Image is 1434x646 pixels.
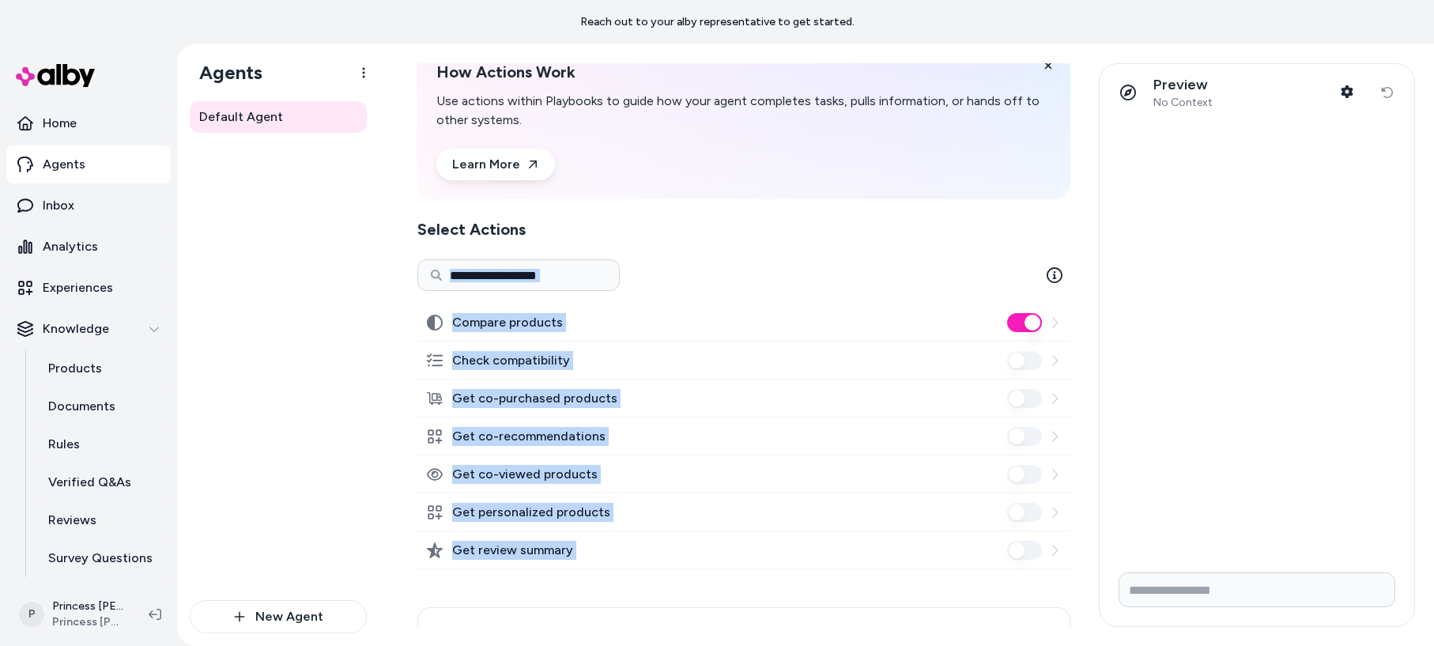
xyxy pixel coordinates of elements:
a: Reviews [32,501,171,539]
label: Get co-purchased products [452,389,617,408]
p: Analytics [43,237,98,256]
p: Home [43,114,77,133]
p: Use actions within Playbooks to guide how your agent completes tasks, pulls information, or hands... [436,92,1043,130]
a: Survey Questions [32,539,171,577]
p: Products [48,359,102,378]
span: Default Agent [199,108,283,127]
label: Get personalized products [452,503,610,522]
label: Get co-viewed products [452,465,598,484]
label: Get review summary [452,541,573,560]
input: Write your prompt here [1119,572,1395,607]
button: Knowledge [6,310,171,348]
a: Learn More [436,149,555,180]
span: No Context [1153,96,1213,110]
p: Reach out to your alby representative to get started. [580,14,855,30]
p: Reviews [48,511,96,530]
button: New Agent [190,600,367,633]
a: Default Agent [190,101,367,133]
span: Princess [PERSON_NAME] USA [52,614,123,630]
a: Inbox [6,187,171,225]
p: Rules [48,435,80,454]
a: Analytics [6,228,171,266]
a: Home [6,104,171,142]
p: Princess [PERSON_NAME] USA Shopify [52,599,123,614]
a: Verified Q&As [32,463,171,501]
p: Survey Questions [48,549,153,568]
label: Check compatibility [452,351,570,370]
a: Agents [6,145,171,183]
p: Preview [1153,76,1213,94]
button: PPrincess [PERSON_NAME] USA ShopifyPrincess [PERSON_NAME] USA [9,589,136,640]
p: Inbox [43,196,74,215]
h2: Select Actions [417,218,1070,240]
span: P [19,602,44,627]
a: Experiences [6,269,171,307]
p: Experiences [43,278,113,297]
a: Rules [32,425,171,463]
a: Documents [32,387,171,425]
p: Verified Q&As [48,473,131,492]
h2: How Actions Work [436,62,1043,82]
p: Agents [43,155,85,174]
label: Compare products [452,313,563,332]
a: Products [32,349,171,387]
label: Get co-recommendations [452,427,606,446]
p: Documents [48,397,115,416]
img: alby Logo [16,64,95,87]
p: Knowledge [43,319,109,338]
h1: Agents [187,61,262,85]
